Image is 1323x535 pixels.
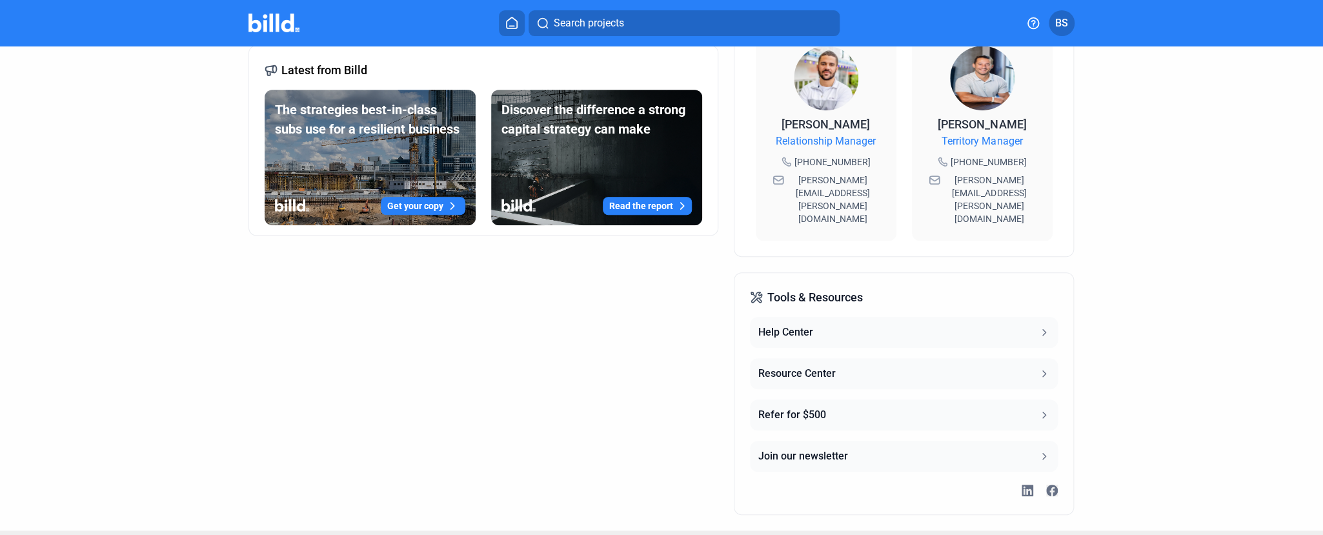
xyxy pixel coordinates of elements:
button: Help Center [750,317,1057,348]
img: Territory Manager [950,46,1015,110]
span: Latest from Billd [281,61,367,79]
span: [PHONE_NUMBER] [950,156,1026,168]
div: Discover the difference a strong capital strategy can make [501,100,692,139]
button: Refer for $500 [750,399,1057,430]
span: Tools & Resources [767,288,862,307]
button: BS [1049,10,1075,36]
div: Join our newsletter [758,449,847,464]
button: Resource Center [750,358,1057,389]
span: [PERSON_NAME][EMAIL_ADDRESS][PERSON_NAME][DOMAIN_NAME] [787,174,880,225]
button: Read the report [603,197,692,215]
span: [PERSON_NAME][EMAIL_ADDRESS][PERSON_NAME][DOMAIN_NAME] [943,174,1036,225]
span: BS [1055,15,1068,31]
div: The strategies best-in-class subs use for a resilient business [275,100,465,139]
div: Refer for $500 [758,407,825,423]
img: Relationship Manager [794,46,858,110]
span: Search projects [553,15,623,31]
div: Resource Center [758,366,835,381]
span: Relationship Manager [776,134,876,149]
button: Get your copy [381,197,465,215]
span: [PERSON_NAME] [938,117,1026,131]
span: [PERSON_NAME] [782,117,870,131]
div: Help Center [758,325,813,340]
button: Search projects [529,10,840,36]
button: Join our newsletter [750,441,1057,472]
span: Territory Manager [942,134,1022,149]
span: [PHONE_NUMBER] [794,156,870,168]
img: Billd Company Logo [248,14,299,32]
